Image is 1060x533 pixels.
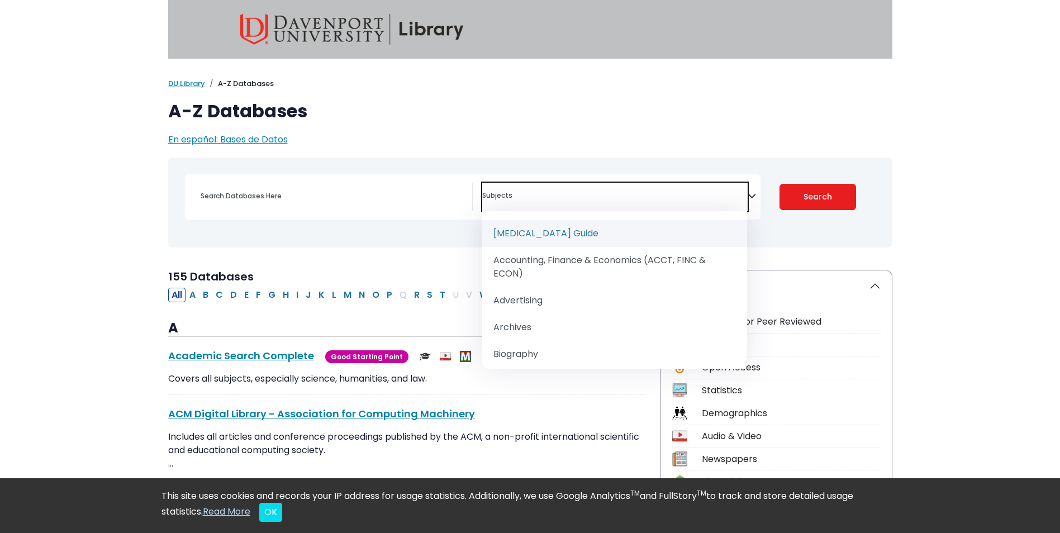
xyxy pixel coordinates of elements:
div: Audio & Video [702,430,881,443]
button: Filter Results N [355,288,368,302]
button: Filter Results K [315,288,328,302]
button: Filter Results H [279,288,292,302]
sup: TM [630,488,640,498]
button: Filter Results S [424,288,436,302]
img: Icon Statistics [672,383,687,398]
a: DU Library [168,78,205,89]
button: Filter Results T [436,288,449,302]
div: Financial Report [702,475,881,488]
button: Close [259,503,282,522]
p: Covers all subjects, especially science, humanities, and law. [168,372,647,386]
button: Filter Results L [329,288,340,302]
button: Filter Results F [253,288,264,302]
li: Biography [482,341,748,368]
button: Filter Results R [411,288,423,302]
div: This site uses cookies and records your IP address for usage statistics. Additionally, we use Goo... [161,489,899,522]
li: Archives [482,314,748,341]
img: Icon Newspapers [672,451,687,467]
button: Filter Results A [186,288,199,302]
div: Scholarly or Peer Reviewed [702,315,881,329]
button: Filter Results O [369,288,383,302]
img: Icon Audio & Video [672,429,687,444]
img: Davenport University Library [240,14,464,45]
button: Filter Results M [340,288,355,302]
div: Statistics [702,384,881,397]
img: MeL (Michigan electronic Library) [460,351,471,362]
img: Icon Demographics [672,406,687,421]
li: [MEDICAL_DATA] Guide [482,220,748,247]
img: Scholarly or Peer Reviewed [420,351,431,362]
img: Audio & Video [440,351,451,362]
button: Filter Results P [383,288,396,302]
div: Alpha-list to filter by first letter of database name [168,288,545,301]
li: Accounting, Finance & Economics (ACCT, FINC & ECON) [482,247,748,287]
button: Filter Results W [476,288,492,302]
nav: Search filters [168,158,892,248]
button: Filter Results J [302,288,315,302]
li: A-Z Databases [205,78,274,89]
button: Filter Results C [212,288,226,302]
span: 155 Databases [168,269,254,284]
img: Icon Financial Report [672,474,687,489]
a: Read More [203,505,250,518]
nav: breadcrumb [168,78,892,89]
button: Filter Results D [227,288,240,302]
sup: TM [697,488,706,498]
button: All [168,288,186,302]
p: Includes all articles and conference proceedings published by the ACM, a non-profit international... [168,430,647,470]
button: Filter Results E [241,288,252,302]
div: e-Book [702,338,881,351]
div: Newspapers [702,453,881,466]
button: Filter Results B [199,288,212,302]
button: Filter Results G [265,288,279,302]
li: Advertising [482,287,748,314]
textarea: Search [482,192,748,201]
input: Search database by title or keyword [194,188,472,204]
div: Demographics [702,407,881,420]
h3: A [168,320,647,337]
button: Submit for Search Results [779,184,856,210]
a: En español: Bases de Datos [168,133,288,146]
button: Icon Legend [660,270,892,302]
span: Good Starting Point [325,350,408,363]
button: Filter Results I [293,288,302,302]
a: Academic Search Complete [168,349,314,363]
h1: A-Z Databases [168,101,892,122]
div: Open Access [702,361,881,374]
a: ACM Digital Library - Association for Computing Machinery [168,407,475,421]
